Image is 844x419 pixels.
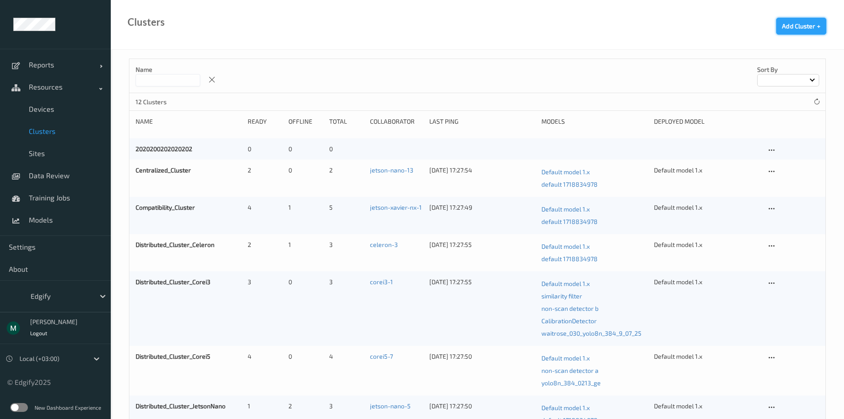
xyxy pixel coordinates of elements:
a: yolo8n_384_0213_ge [541,377,648,389]
div: 2 [329,166,364,175]
a: Distributed_Cluster_Celeron [136,241,214,248]
div: [DATE] 17:27:50 [429,352,536,361]
div: 2 [288,402,323,411]
div: 0 [329,145,364,153]
div: Last Ping [429,117,536,126]
div: Models [541,117,648,126]
div: 1 [248,402,282,411]
div: Default model 1.x [654,402,760,411]
div: 2 [248,240,282,249]
div: 5 [329,203,364,212]
a: CalibrationDetector [541,315,648,327]
div: 4 [329,352,364,361]
a: Distributed_Cluster_Corei3 [136,278,210,286]
a: Default model 1.x [541,240,648,253]
div: Clusters [128,18,165,27]
p: Sort by [757,65,819,74]
a: non-scan detector a [541,364,648,377]
div: 4 [248,203,282,212]
div: [DATE] 17:27:55 [429,278,536,286]
a: corei3-1 [370,278,393,286]
a: 2020200202020202 [136,145,192,153]
div: [DATE] 17:27:50 [429,402,536,411]
a: Compatibility_Cluster [136,204,195,211]
div: 1 [288,203,323,212]
div: Default model 1.x [654,352,760,361]
a: Distributed_Cluster_JetsonNano [136,402,226,410]
div: Name [136,117,241,126]
div: 2 [248,166,282,175]
div: Default model 1.x [654,166,760,175]
p: Name [136,65,200,74]
div: 0 [288,145,323,153]
div: 1 [288,240,323,249]
div: [DATE] 17:27:54 [429,166,536,175]
a: Default model 1.x [541,402,648,414]
div: Default model 1.x [654,278,760,286]
div: Default model 1.x [654,240,760,249]
a: default 1718834978 [541,178,648,191]
div: [DATE] 17:27:55 [429,240,536,249]
div: 3 [329,402,364,411]
div: Deployed model [654,117,760,126]
div: Ready [248,117,282,126]
a: jetson-nano-5 [370,402,411,410]
a: Default model 1.x [541,352,648,364]
a: Default model 1.x [541,278,648,290]
div: 0 [288,352,323,361]
a: default 1718834978 [541,253,648,265]
div: Default model 1.x [654,203,760,212]
a: default 1718834978 [541,215,648,228]
a: waitrose_030_yolo8n_384_9_07_25 [541,327,648,340]
a: non-scan detector b [541,302,648,315]
div: Collaborator [370,117,423,126]
a: corei5-7 [370,352,393,360]
div: 4 [248,352,282,361]
div: [DATE] 17:27:49 [429,203,536,212]
a: Distributed_Cluster_Corei5 [136,352,210,360]
div: 0 [288,278,323,286]
div: Offline [288,117,323,126]
div: 3 [329,240,364,249]
a: similarity filter [541,290,648,302]
div: 3 [248,278,282,286]
a: celeron-3 [370,241,398,248]
button: Add Cluster + [776,18,826,35]
a: jetson-xavier-nx-1 [370,204,422,211]
div: 3 [329,278,364,286]
div: Total [329,117,364,126]
a: Default model 1.x [541,203,648,215]
div: 0 [248,145,282,153]
a: Default model 1.x [541,166,648,178]
a: jetson-nano-13 [370,166,413,174]
a: Centralized_Cluster [136,166,191,174]
div: 0 [288,166,323,175]
p: 12 Clusters [136,98,202,106]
